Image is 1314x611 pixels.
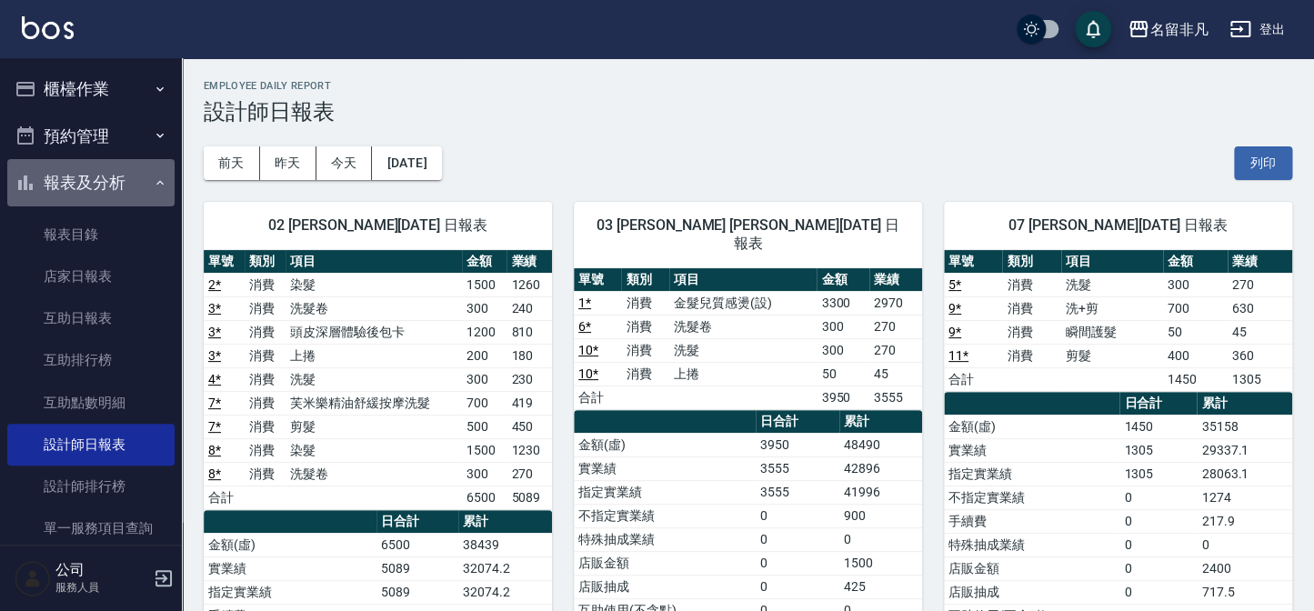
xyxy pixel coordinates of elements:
td: 1260 [507,273,552,296]
td: 400 [1163,344,1228,367]
td: 實業績 [944,438,1119,462]
button: 今天 [316,146,373,180]
td: 1230 [507,438,552,462]
td: 0 [1197,533,1292,556]
span: 02 [PERSON_NAME][DATE] 日報表 [226,216,530,235]
td: 240 [507,296,552,320]
span: 07 [PERSON_NAME][DATE] 日報表 [966,216,1270,235]
table: a dense table [944,250,1292,392]
td: 35158 [1197,415,1292,438]
td: 合計 [944,367,1002,391]
a: 互助排行榜 [7,339,175,381]
td: 實業績 [204,556,376,580]
td: 41996 [839,480,922,504]
td: 1500 [462,273,507,296]
td: 0 [1119,533,1197,556]
td: 特殊抽成業績 [944,533,1119,556]
td: 0 [756,527,838,551]
td: 不指定實業績 [574,504,756,527]
td: 實業績 [574,456,756,480]
td: 0 [1119,556,1197,580]
th: 日合計 [376,510,458,534]
td: 300 [462,462,507,486]
td: 消費 [245,273,286,296]
td: 32074.2 [458,580,552,604]
table: a dense table [574,268,922,410]
td: 230 [507,367,552,391]
td: 頭皮深層體驗後包卡 [286,320,462,344]
td: 上捲 [669,362,817,386]
td: 消費 [621,362,668,386]
button: 櫃檯作業 [7,65,175,113]
td: 消費 [1002,273,1060,296]
td: 消費 [1002,320,1060,344]
td: 270 [869,315,922,338]
td: 270 [869,338,922,362]
td: 180 [507,344,552,367]
td: 5089 [376,580,458,604]
td: 指定實業績 [574,480,756,504]
a: 設計師排行榜 [7,466,175,507]
th: 單號 [204,250,245,274]
td: 425 [839,575,922,598]
td: 消費 [245,415,286,438]
span: 03 [PERSON_NAME] [PERSON_NAME][DATE] 日報表 [596,216,900,253]
td: 消費 [621,315,668,338]
button: 前天 [204,146,260,180]
td: 0 [839,527,922,551]
td: 0 [1119,580,1197,604]
td: 消費 [1002,296,1060,320]
a: 店家日報表 [7,255,175,297]
td: 1500 [839,551,922,575]
td: 6500 [376,533,458,556]
th: 類別 [1002,250,1060,274]
th: 項目 [286,250,462,274]
td: 50 [1163,320,1228,344]
td: 3555 [869,386,922,409]
a: 設計師日報表 [7,424,175,466]
td: 消費 [621,338,668,362]
td: 洗髮 [1061,273,1163,296]
td: 270 [1228,273,1292,296]
td: 45 [869,362,922,386]
td: 洗髮卷 [286,296,462,320]
td: 洗+剪 [1061,296,1163,320]
button: 列印 [1234,146,1292,180]
td: 810 [507,320,552,344]
td: 3950 [817,386,869,409]
td: 染髮 [286,438,462,462]
td: 金額(虛) [204,533,376,556]
img: Person [15,560,51,596]
td: 染髮 [286,273,462,296]
td: 32074.2 [458,556,552,580]
td: 2970 [869,291,922,315]
p: 服務人員 [55,579,148,596]
td: 消費 [245,367,286,391]
td: 上捲 [286,344,462,367]
td: 0 [756,551,838,575]
td: 3555 [756,456,838,480]
td: 270 [507,462,552,486]
button: 預約管理 [7,113,175,160]
img: Logo [22,16,74,39]
th: 業績 [1228,250,1292,274]
button: 報表及分析 [7,159,175,206]
button: [DATE] [372,146,441,180]
td: 28063.1 [1197,462,1292,486]
th: 累計 [839,410,922,434]
th: 金額 [1163,250,1228,274]
a: 互助點數明細 [7,382,175,424]
a: 單一服務項目查詢 [7,507,175,549]
td: 金額(虛) [944,415,1119,438]
table: a dense table [204,250,552,510]
td: 剪髮 [286,415,462,438]
td: 700 [462,391,507,415]
td: 合計 [574,386,621,409]
th: 累計 [1197,392,1292,416]
td: 419 [507,391,552,415]
td: 29337.1 [1197,438,1292,462]
td: 洗髮卷 [286,462,462,486]
a: 互助日報表 [7,297,175,339]
td: 500 [462,415,507,438]
th: 業績 [507,250,552,274]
